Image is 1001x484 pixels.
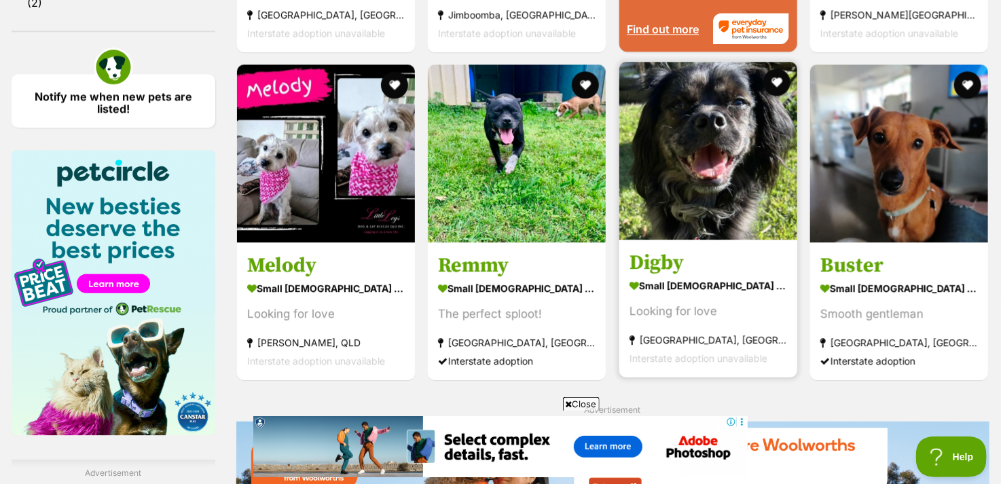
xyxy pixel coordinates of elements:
span: Interstate adoption unavailable [820,26,958,38]
strong: small [DEMOGRAPHIC_DATA] Dog [820,278,978,298]
a: Notify me when new pets are listed! [12,74,215,128]
div: The perfect sploot! [438,305,596,323]
div: Interstate adoption [820,352,978,370]
a: Digby small [DEMOGRAPHIC_DATA] Dog Looking for love [GEOGRAPHIC_DATA], [GEOGRAPHIC_DATA] Intersta... [619,240,797,377]
strong: small [DEMOGRAPHIC_DATA] Dog [630,276,787,295]
button: favourite [954,71,981,98]
img: Melody - Maltese Dog [237,64,415,242]
h3: Digby [630,250,787,276]
strong: [GEOGRAPHIC_DATA], [GEOGRAPHIC_DATA] [438,333,596,352]
img: Digby - Cavalier King Charles Spaniel x Poodle (Miniature) x Boston Terrier Dog [619,62,797,240]
span: Interstate adoption unavailable [630,352,767,364]
div: Looking for love [630,302,787,320]
a: Buster small [DEMOGRAPHIC_DATA] Dog Smooth gentleman [GEOGRAPHIC_DATA], [GEOGRAPHIC_DATA] Interst... [810,242,988,380]
iframe: Help Scout Beacon - Open [916,436,987,477]
h3: Buster [820,253,978,278]
h3: Remmy [438,253,596,278]
div: Interstate adoption [438,352,596,370]
strong: [GEOGRAPHIC_DATA], [GEOGRAPHIC_DATA] [247,5,405,23]
h3: Melody [247,253,405,278]
span: Interstate adoption unavailable [247,26,385,38]
span: Advertisement [585,405,641,415]
span: Interstate adoption unavailable [438,26,576,38]
a: Melody small [DEMOGRAPHIC_DATA] Dog Looking for love [PERSON_NAME], QLD Interstate adoption unava... [237,242,415,380]
button: favourite [763,69,790,96]
strong: [PERSON_NAME][GEOGRAPHIC_DATA], [GEOGRAPHIC_DATA] [820,5,978,23]
img: Buster - Dachshund Dog [810,64,988,242]
strong: [GEOGRAPHIC_DATA], [GEOGRAPHIC_DATA] [820,333,978,352]
div: Looking for love [247,305,405,323]
strong: [PERSON_NAME], QLD [247,333,405,352]
span: Interstate adoption unavailable [247,355,385,367]
img: Remmy - Staffordshire Bull Terrier Dog [428,64,606,242]
iframe: Advertisement [253,416,748,477]
div: Smooth gentleman [820,305,978,323]
strong: small [DEMOGRAPHIC_DATA] Dog [438,278,596,298]
strong: small [DEMOGRAPHIC_DATA] Dog [247,278,405,298]
strong: [GEOGRAPHIC_DATA], [GEOGRAPHIC_DATA] [630,331,787,349]
button: favourite [381,71,408,98]
img: Pet Circle promo banner [12,150,215,435]
strong: Jimboomba, [GEOGRAPHIC_DATA] [438,5,596,23]
span: Close [563,397,600,411]
a: Remmy small [DEMOGRAPHIC_DATA] Dog The perfect sploot! [GEOGRAPHIC_DATA], [GEOGRAPHIC_DATA] Inter... [428,242,606,380]
button: favourite [572,71,600,98]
